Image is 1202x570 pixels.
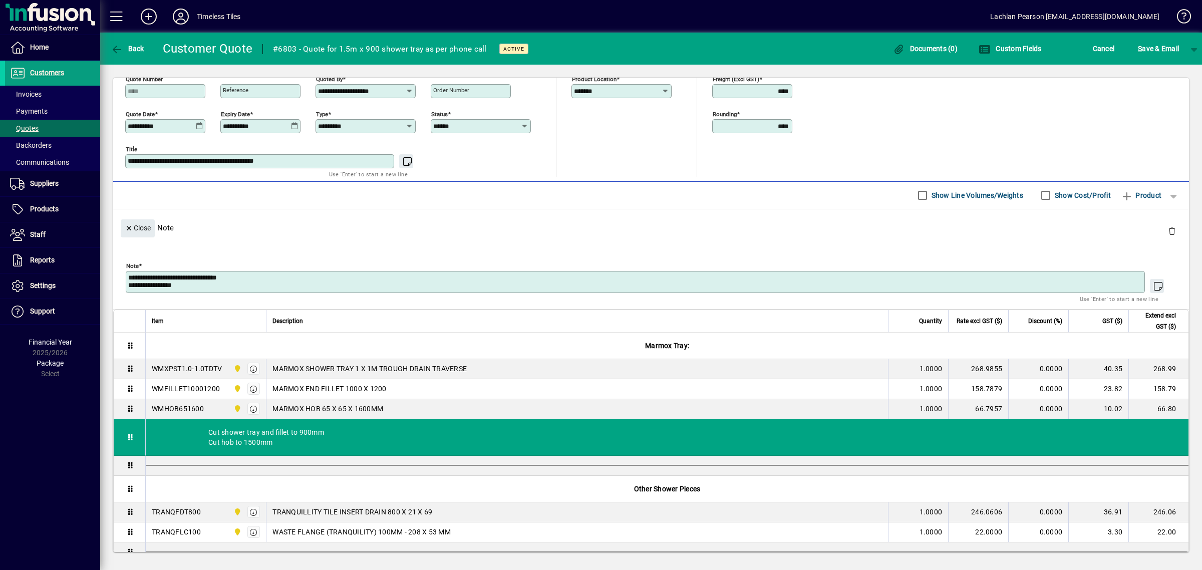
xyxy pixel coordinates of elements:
button: Delete [1160,219,1184,243]
button: Cancel [1090,40,1117,58]
div: WMHOB651600 [152,404,204,414]
span: Dunedin [231,506,242,517]
span: MARMOX END FILLET 1000 X 1200 [272,384,386,394]
div: 66.7957 [955,404,1002,414]
div: Lachlan Pearson [EMAIL_ADDRESS][DOMAIN_NAME] [990,9,1159,25]
div: 22.0000 [955,527,1002,537]
span: TRANQUILLITY TILE INSERT DRAIN 800 X 21 X 69 [272,507,432,517]
td: 36.91 [1068,502,1128,522]
td: 66.80 [1128,399,1188,419]
label: Show Cost/Profit [1053,190,1111,200]
td: 0.0000 [1008,522,1068,542]
span: Documents (0) [892,45,958,53]
div: WMFILLET10001200 [152,384,220,394]
button: Save & Email [1133,40,1184,58]
td: 40.35 [1068,359,1128,379]
div: 158.7879 [955,384,1002,394]
span: Dunedin [231,383,242,394]
div: Note [113,209,1189,246]
span: Discount (%) [1028,316,1062,327]
a: Products [5,197,100,222]
span: Dunedin [231,526,242,537]
span: Financial Year [29,338,72,346]
span: Description [272,316,303,327]
span: Customers [30,69,64,77]
div: Other Shower Pieces [146,476,1188,502]
td: 246.06 [1128,502,1188,522]
span: 1.0000 [920,384,943,394]
mat-label: Title [126,145,137,152]
td: 268.99 [1128,359,1188,379]
span: Rate excl GST ($) [957,316,1002,327]
mat-label: Type [316,110,328,117]
mat-label: Product location [572,75,617,82]
div: TRANQFDT800 [152,507,201,517]
span: Communications [10,158,69,166]
td: 158.79 [1128,379,1188,399]
a: Reports [5,248,100,273]
button: Back [108,40,147,58]
td: 22.00 [1128,522,1188,542]
span: 1.0000 [920,507,943,517]
span: MARMOX HOB 65 X 65 X 1600MM [272,404,383,414]
div: Cut shower tray and fillet to 900mm Cut hob to 1500mm [146,419,1188,455]
span: Dunedin [231,403,242,414]
span: 1.0000 [920,404,943,414]
mat-label: Rounding [713,110,737,117]
span: 1.0000 [920,527,943,537]
span: Quantity [919,316,942,327]
button: Profile [165,8,197,26]
td: 10.02 [1068,399,1128,419]
span: Custom Fields [979,45,1042,53]
app-page-header-button: Close [118,223,157,232]
a: Payments [5,103,100,120]
span: Active [503,46,524,52]
span: Invoices [10,90,42,98]
span: MARMOX SHOWER TRAY 1 X 1M TROUGH DRAIN TRAVERSE [272,364,467,374]
a: Quotes [5,120,100,137]
label: Show Line Volumes/Weights [930,190,1023,200]
a: Staff [5,222,100,247]
td: 0.0000 [1008,379,1068,399]
span: Dunedin [231,363,242,374]
span: Backorders [10,141,52,149]
mat-label: Quote number [126,75,163,82]
span: ave & Email [1138,41,1179,57]
span: 1.0000 [920,364,943,374]
div: Customer Quote [163,41,253,57]
mat-label: Note [126,262,139,269]
a: Communications [5,154,100,171]
mat-label: Freight (excl GST) [713,75,759,82]
button: Documents (0) [890,40,960,58]
span: Close [125,220,151,236]
td: 0.0000 [1008,399,1068,419]
div: TRANQFLC100 [152,527,201,537]
span: Package [37,359,64,367]
div: 268.9855 [955,364,1002,374]
mat-label: Status [431,110,448,117]
button: Custom Fields [976,40,1044,58]
span: Back [111,45,144,53]
mat-label: Quote date [126,110,155,117]
td: 0.0000 [1008,502,1068,522]
div: 246.0606 [955,507,1002,517]
span: S [1138,45,1142,53]
span: WASTE FLANGE (TRANQUILITY) 100MM - 208 X 53 MM [272,527,451,537]
td: 0.0000 [1008,359,1068,379]
span: Extend excl GST ($) [1135,310,1176,332]
mat-label: Order number [433,87,469,94]
button: Close [121,219,155,237]
a: Settings [5,273,100,299]
span: Product [1121,187,1161,203]
span: Settings [30,281,56,290]
a: Support [5,299,100,324]
button: Add [133,8,165,26]
span: Reports [30,256,55,264]
span: Home [30,43,49,51]
mat-label: Quoted by [316,75,343,82]
span: Quotes [10,124,39,132]
td: 23.82 [1068,379,1128,399]
td: 3.30 [1068,522,1128,542]
span: Staff [30,230,46,238]
button: Product [1116,186,1166,204]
